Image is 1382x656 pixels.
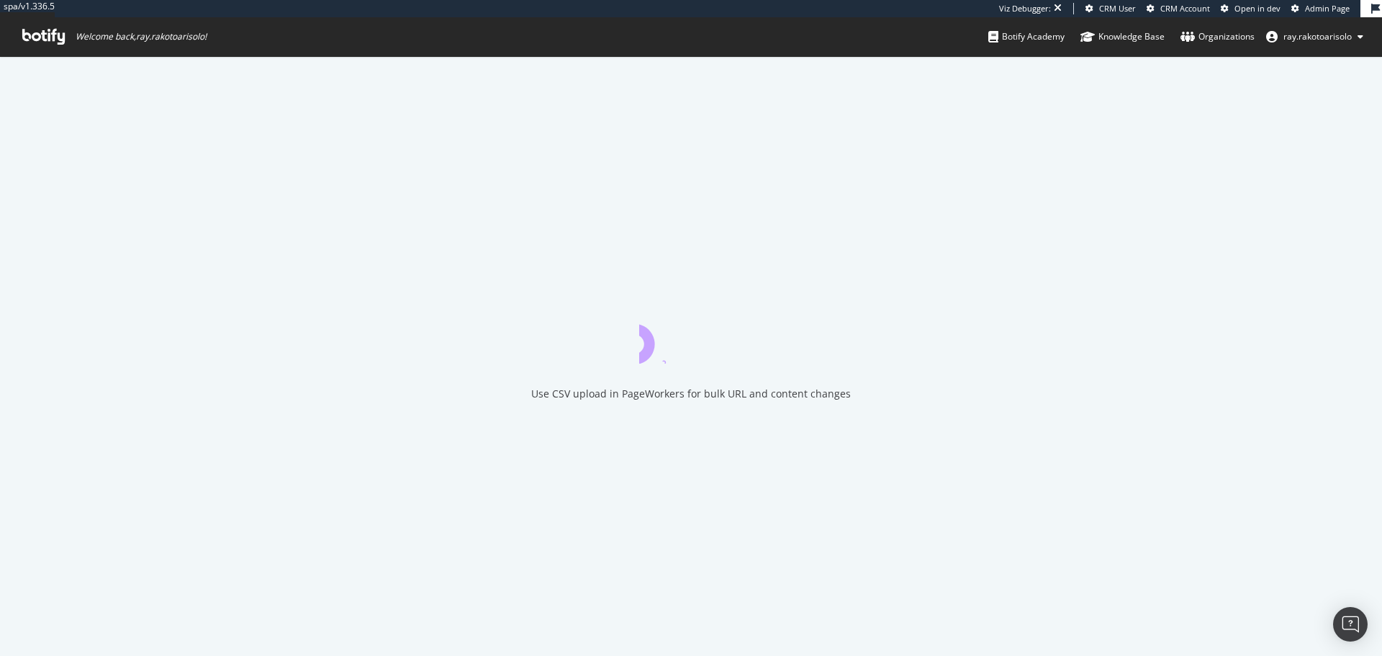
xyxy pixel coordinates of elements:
[76,31,207,42] span: Welcome back, ray.rakotoarisolo !
[1234,3,1281,14] span: Open in dev
[1085,3,1136,14] a: CRM User
[1099,3,1136,14] span: CRM User
[1305,3,1350,14] span: Admin Page
[1180,30,1255,44] div: Organizations
[1291,3,1350,14] a: Admin Page
[1255,25,1375,48] button: ray.rakotoarisolo
[1221,3,1281,14] a: Open in dev
[1080,17,1165,56] a: Knowledge Base
[1147,3,1210,14] a: CRM Account
[988,30,1065,44] div: Botify Academy
[999,3,1051,14] div: Viz Debugger:
[1160,3,1210,14] span: CRM Account
[1333,607,1368,642] div: Open Intercom Messenger
[988,17,1065,56] a: Botify Academy
[531,387,851,401] div: Use CSV upload in PageWorkers for bulk URL and content changes
[1080,30,1165,44] div: Knowledge Base
[1180,17,1255,56] a: Organizations
[1283,30,1352,42] span: ray.rakotoarisolo
[639,312,743,364] div: animation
